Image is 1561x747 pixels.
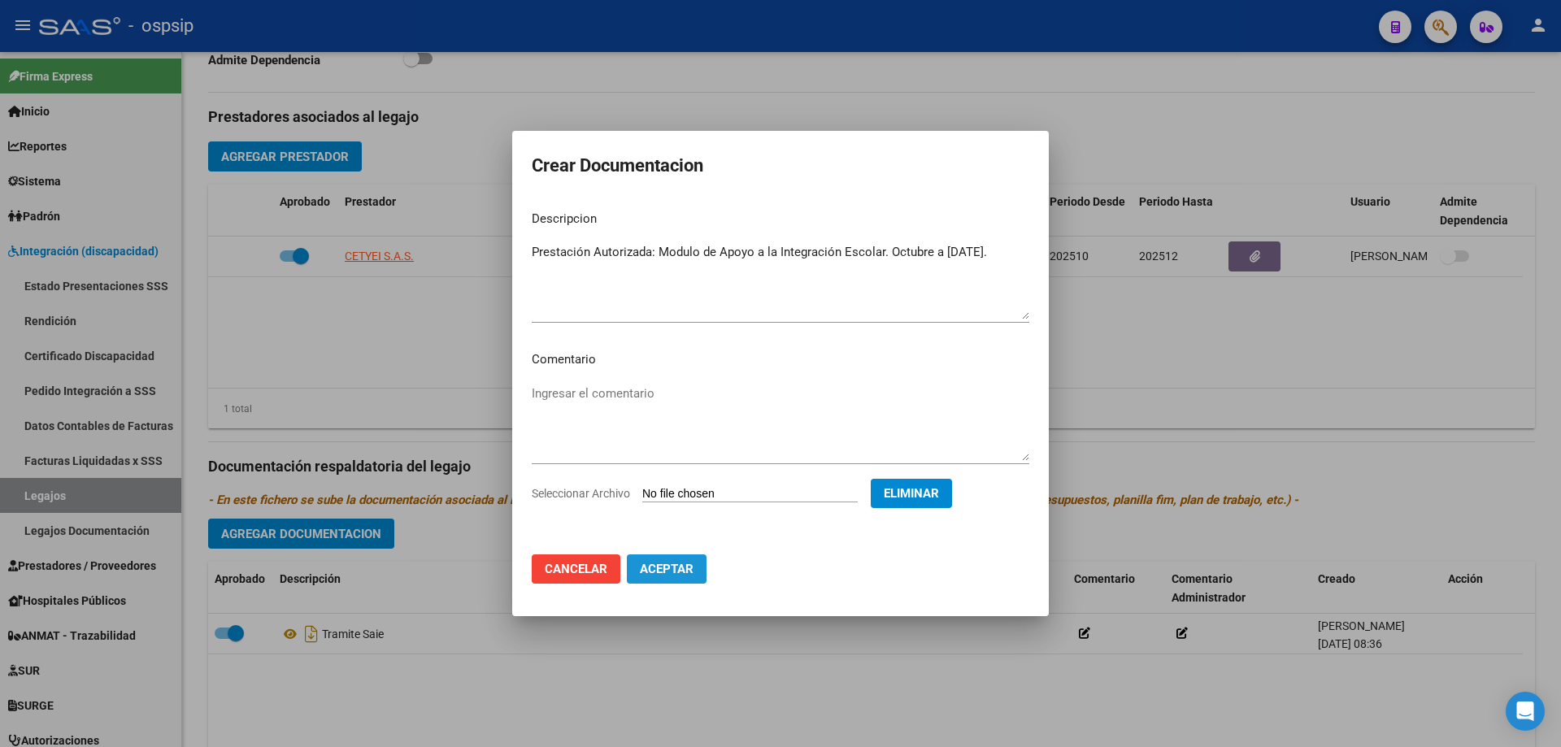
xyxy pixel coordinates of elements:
[532,150,1029,181] h2: Crear Documentacion
[1506,692,1545,731] div: Open Intercom Messenger
[871,479,952,508] button: Eliminar
[532,350,1029,369] p: Comentario
[884,486,939,501] span: Eliminar
[532,554,620,584] button: Cancelar
[532,487,630,500] span: Seleccionar Archivo
[532,210,1029,228] p: Descripcion
[545,562,607,576] span: Cancelar
[627,554,707,584] button: Aceptar
[640,562,694,576] span: Aceptar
